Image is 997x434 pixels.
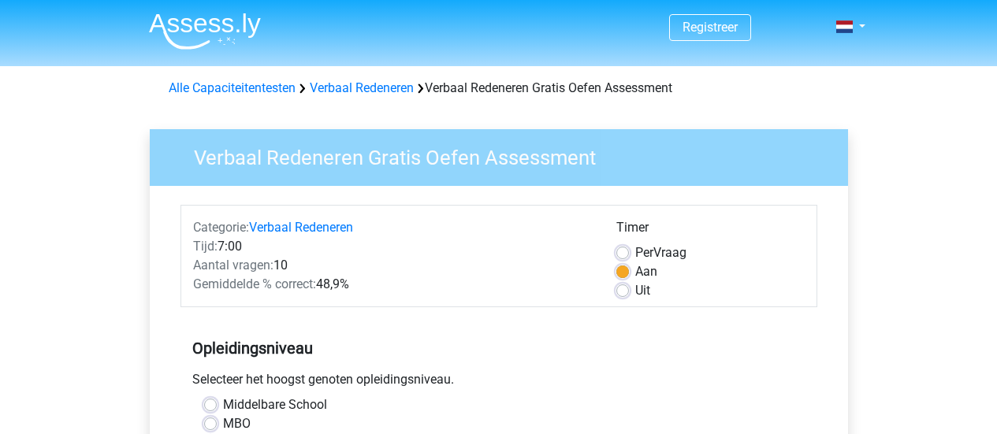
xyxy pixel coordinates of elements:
[193,220,249,235] span: Categorie:
[162,79,835,98] div: Verbaal Redeneren Gratis Oefen Assessment
[616,218,805,243] div: Timer
[192,332,805,364] h5: Opleidingsniveau
[193,276,316,291] span: Gemiddelde % correct:
[249,220,353,235] a: Verbaal Redeneren
[223,395,327,414] label: Middelbare School
[175,139,836,170] h3: Verbaal Redeneren Gratis Oefen Assessment
[635,243,686,262] label: Vraag
[181,275,605,294] div: 48,9%
[181,237,605,256] div: 7:00
[635,281,650,300] label: Uit
[149,13,261,50] img: Assessly
[193,239,218,254] span: Tijd:
[193,258,273,273] span: Aantal vragen:
[180,370,817,395] div: Selecteer het hoogst genoten opleidingsniveau.
[635,262,657,281] label: Aan
[169,80,296,95] a: Alle Capaciteitentesten
[181,256,605,275] div: 10
[310,80,414,95] a: Verbaal Redeneren
[683,20,738,35] a: Registreer
[223,414,251,433] label: MBO
[635,245,653,260] span: Per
